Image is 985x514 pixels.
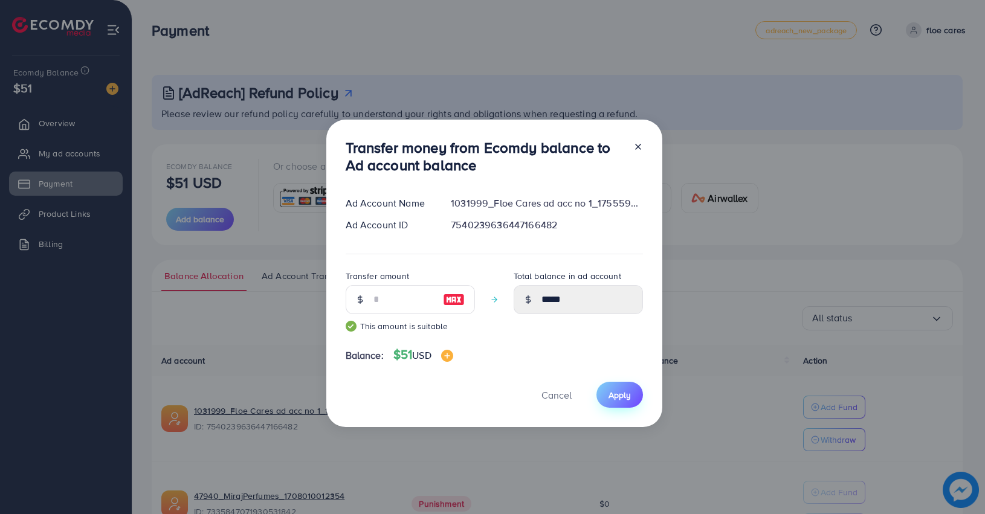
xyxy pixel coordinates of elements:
[609,389,631,401] span: Apply
[441,350,453,362] img: image
[541,388,572,402] span: Cancel
[336,218,442,232] div: Ad Account ID
[441,218,652,232] div: 7540239636447166482
[412,349,431,362] span: USD
[596,382,643,408] button: Apply
[514,270,621,282] label: Total balance in ad account
[346,139,624,174] h3: Transfer money from Ecomdy balance to Ad account balance
[393,347,453,362] h4: $51
[346,321,357,332] img: guide
[346,320,475,332] small: This amount is suitable
[336,196,442,210] div: Ad Account Name
[441,196,652,210] div: 1031999_Floe Cares ad acc no 1_1755598915786
[443,292,465,307] img: image
[346,349,384,362] span: Balance:
[526,382,587,408] button: Cancel
[346,270,409,282] label: Transfer amount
